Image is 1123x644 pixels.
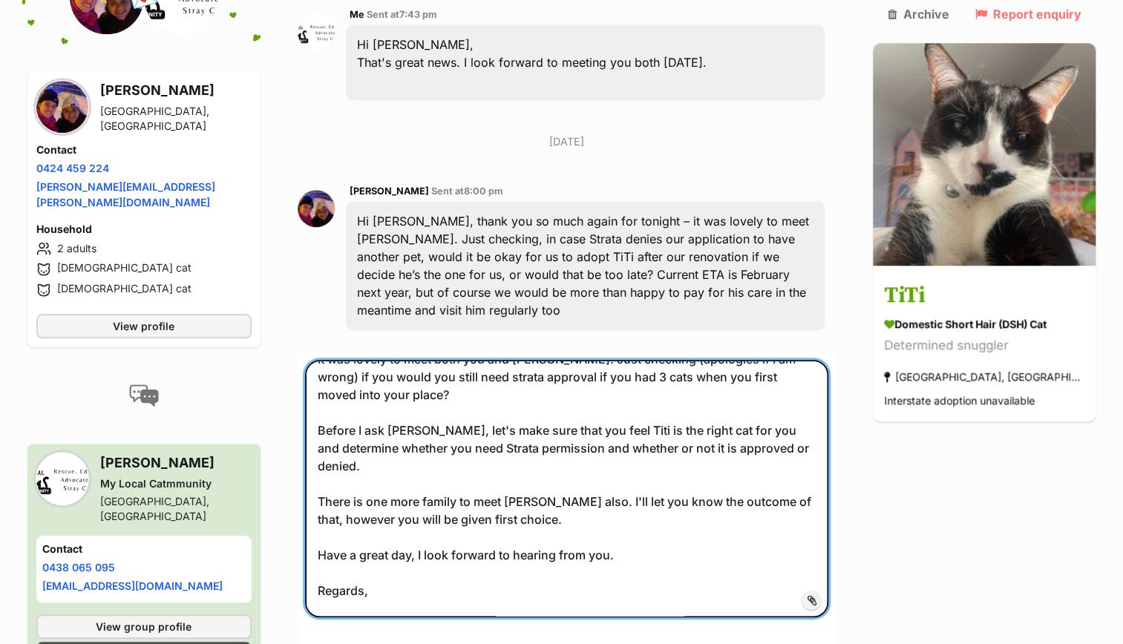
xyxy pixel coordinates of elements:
img: conversation-icon-4a6f8262b818ee0b60e3300018af0b2d0b884aa5de6e9bcb8d3d4eeb1a70a7c4.svg [129,384,159,407]
span: Me [350,9,364,20]
a: 0438 065 095 [42,561,115,574]
a: View group profile [36,614,252,639]
span: 8:00 pm [464,185,503,197]
a: [PERSON_NAME][EMAIL_ADDRESS][PERSON_NAME][DOMAIN_NAME] [36,180,215,208]
li: 2 adults [36,240,252,257]
div: [GEOGRAPHIC_DATA], [GEOGRAPHIC_DATA] [884,367,1084,387]
a: [EMAIL_ADDRESS][DOMAIN_NAME] [42,579,223,592]
li: [DEMOGRAPHIC_DATA] cat [36,281,252,299]
div: Determined snuggler [884,336,1084,356]
span: View group profile [96,619,191,634]
h4: Contact [42,542,246,556]
img: Olivia Evans profile pic [298,190,335,227]
img: My Local Catmmunity profile pic [36,453,88,505]
div: Hi [PERSON_NAME], That's great news. I look forward to meeting you both [DATE]. [346,24,825,100]
h3: [PERSON_NAME] [100,453,252,473]
h4: Household [36,222,252,237]
h3: TiTi [884,280,1084,313]
a: 0424 459 224 [36,162,109,174]
a: Archive [888,7,949,21]
p: [DATE] [298,134,836,149]
li: [DEMOGRAPHIC_DATA] cat [36,260,252,278]
h4: Contact [36,142,252,157]
div: [GEOGRAPHIC_DATA], [GEOGRAPHIC_DATA] [100,104,252,134]
span: 7:43 pm [399,9,437,20]
div: My Local Catmmunity [100,476,252,491]
a: Report enquiry [975,7,1081,21]
span: Interstate adoption unavailable [884,395,1035,407]
img: TiTi [873,43,1096,266]
img: Tania Katsanis profile pic [298,13,335,50]
h3: [PERSON_NAME] [100,80,252,101]
a: View profile [36,314,252,338]
span: [PERSON_NAME] [350,185,429,197]
div: Hi [PERSON_NAME], thank you so much again for tonight – it was lovely to meet [PERSON_NAME]. Just... [346,201,825,330]
span: Sent at [431,185,503,197]
div: Domestic Short Hair (DSH) Cat [884,317,1084,332]
div: [GEOGRAPHIC_DATA], [GEOGRAPHIC_DATA] [100,494,252,524]
a: TiTi Domestic Short Hair (DSH) Cat Determined snuggler [GEOGRAPHIC_DATA], [GEOGRAPHIC_DATA] Inter... [873,269,1096,422]
span: View profile [113,318,174,334]
img: Olivia Evans profile pic [36,81,88,133]
span: Sent at [367,9,437,20]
